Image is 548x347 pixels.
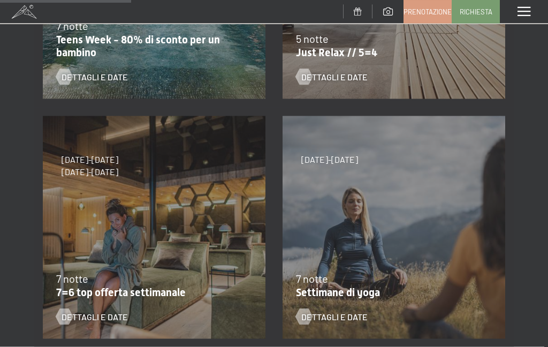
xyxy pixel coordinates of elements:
p: Settimane di yoga [296,286,486,299]
p: 7=6 top offerta settimanale [56,286,247,299]
span: [DATE]-[DATE] [62,154,118,165]
span: Dettagli e Date [62,71,128,83]
span: Dettagli e Date [62,311,128,323]
span: Prenotazione [404,7,452,17]
a: Dettagli e Date [296,311,368,323]
span: 7 notte [296,272,328,285]
p: Teens Week - 80% di sconto per un bambino [56,33,247,59]
span: 7 notte [56,272,88,285]
a: Dettagli e Date [296,71,368,83]
span: 7 notte [56,19,88,32]
a: Prenotazione [404,1,451,23]
span: Richiesta [460,7,492,17]
a: Richiesta [452,1,499,23]
span: Dettagli e Date [301,311,368,323]
span: 5 notte [296,32,329,45]
span: Dettagli e Date [301,71,368,83]
a: Dettagli e Date [56,71,128,83]
span: [DATE]-[DATE] [301,154,358,165]
a: Dettagli e Date [56,311,128,323]
p: Just Relax // 5=4 [296,46,486,59]
span: [DATE]-[DATE] [62,166,118,178]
